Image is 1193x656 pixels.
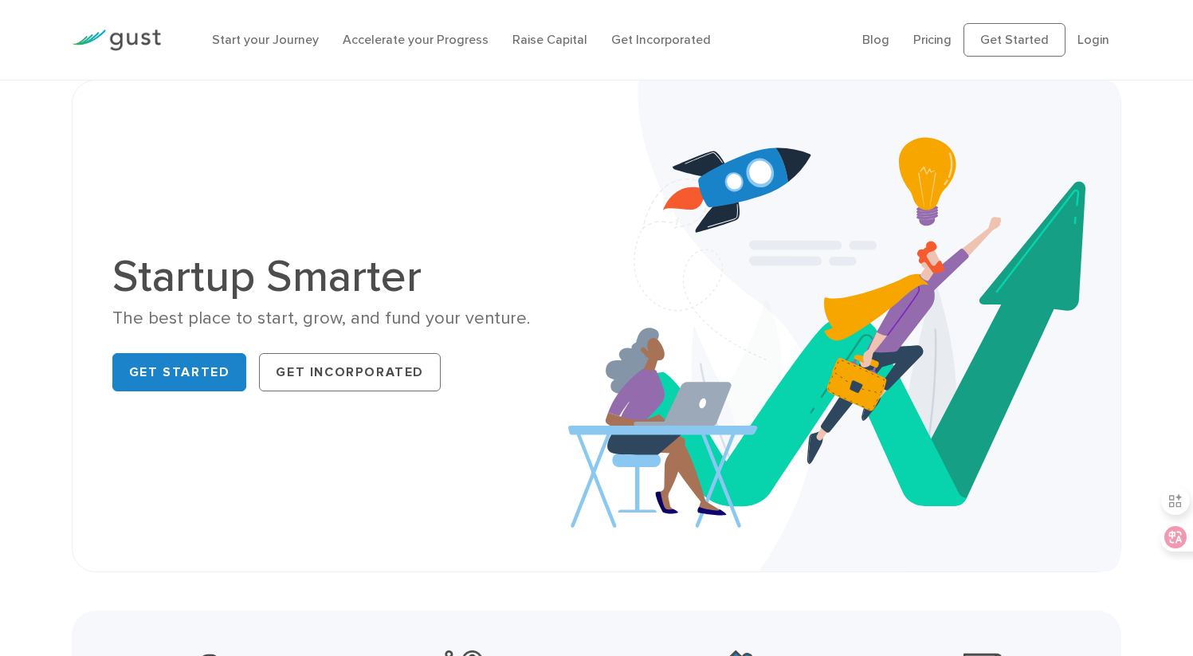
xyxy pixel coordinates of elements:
[963,23,1065,57] a: Get Started
[611,32,711,47] a: Get Incorporated
[512,32,587,47] a: Raise Capital
[72,29,161,51] img: Gust Logo
[568,81,1120,572] img: Startup Smarter Hero
[112,307,585,330] div: The best place to start, grow, and fund your venture.
[343,32,489,47] a: Accelerate your Progress
[112,353,247,391] a: Get Started
[259,353,441,391] a: Get Incorporated
[862,32,889,47] a: Blog
[112,254,585,299] h1: Startup Smarter
[212,32,319,47] a: Start your Journey
[1077,32,1109,47] a: Login
[913,32,952,47] a: Pricing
